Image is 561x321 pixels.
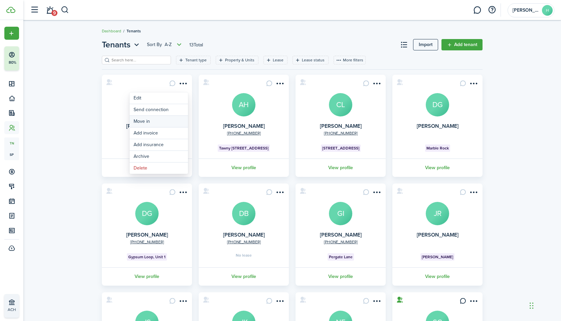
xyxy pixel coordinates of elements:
a: [PERSON_NAME] [126,231,168,239]
span: Tawny [STREET_ADDRESS] [219,145,268,151]
button: Open menu [177,298,188,307]
button: Open menu [274,298,285,307]
a: tn [4,137,19,149]
button: Open resource center [486,4,498,16]
a: View profile [198,158,290,177]
a: View profile [295,158,387,177]
a: Import [413,39,438,50]
p: 80% [8,60,17,65]
a: View profile [391,158,484,177]
a: [PERSON_NAME] [126,122,168,130]
a: [PERSON_NAME] [417,122,458,130]
a: View profile [198,267,290,286]
a: sp [4,149,19,160]
span: Tenants [127,28,141,34]
img: TenantCloud [6,7,15,13]
button: Tenants [102,39,141,51]
span: 9 [51,10,57,16]
button: Open menu [102,39,141,51]
a: [PHONE_NUMBER] [130,239,164,245]
a: Move in [130,116,188,127]
button: Open menu [371,189,382,198]
a: DB [232,202,255,225]
p: ACH [8,307,47,313]
a: Dashboard [102,28,121,34]
button: Open menu [468,189,479,198]
header-page-total: 13 Total [189,41,203,48]
span: Helena [513,8,539,13]
a: [PERSON_NAME] [320,122,362,130]
a: View profile [391,267,484,286]
button: Open menu [147,41,183,49]
button: Open menu [177,80,188,89]
input: Search here... [110,57,169,63]
filter-tag-label: Lease [273,57,284,63]
filter-tag: Open filter [176,56,211,64]
span: Pergate Lane [329,254,353,260]
a: Add invoice [130,127,188,139]
a: View profile [101,267,193,286]
a: [PERSON_NAME] [223,122,265,130]
button: Open menu [274,80,285,89]
avatar-text: GI [329,202,352,225]
a: DG [135,202,159,225]
a: JR [426,202,449,225]
button: More filters [334,56,366,64]
button: Archive [130,151,188,162]
span: No lease [236,253,252,257]
button: Open menu [4,27,19,40]
a: View profile [295,267,387,286]
button: Open menu [177,189,188,198]
a: [PHONE_NUMBER] [324,130,358,136]
button: Sort byA-Z [147,41,183,49]
div: Drag [530,296,534,316]
a: [PHONE_NUMBER] [227,130,261,136]
a: DG [426,93,449,116]
filter-tag: Open filter [263,56,288,64]
span: [STREET_ADDRESS] [322,145,359,151]
a: AH [232,93,255,116]
span: Gypsum Loop, Unit 1 [128,254,166,260]
filter-tag-label: Tenant type [185,57,207,63]
button: Send connection [130,104,188,115]
a: [PERSON_NAME] [320,231,362,239]
button: Delete [130,163,188,174]
button: Search [61,4,69,16]
a: [PHONE_NUMBER] [227,239,261,245]
span: Tenants [102,39,131,51]
a: [PERSON_NAME] [417,231,458,239]
button: Open menu [274,189,285,198]
a: [PHONE_NUMBER] [324,239,358,245]
button: Open menu [371,80,382,89]
span: Sort by [147,41,165,48]
a: ACH [4,294,19,318]
button: 80% [4,46,60,70]
button: Open sidebar [28,4,41,16]
a: CL [329,93,352,116]
button: Open menu [468,80,479,89]
a: Notifications [43,2,56,19]
span: A-Z [165,41,172,48]
filter-tag-label: Property & Units [225,57,254,63]
avatar-text: H [542,5,553,16]
span: Marble Rock [426,145,449,151]
button: Open menu [371,298,382,307]
filter-tag-label: Lease status [302,57,325,63]
a: Edit [130,92,188,104]
span: [PERSON_NAME] [422,254,453,260]
a: Add tenant [441,39,483,50]
a: Messaging [471,2,484,19]
button: Add insurance [130,139,188,150]
iframe: Chat Widget [446,249,561,321]
filter-tag: Open filter [216,56,258,64]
